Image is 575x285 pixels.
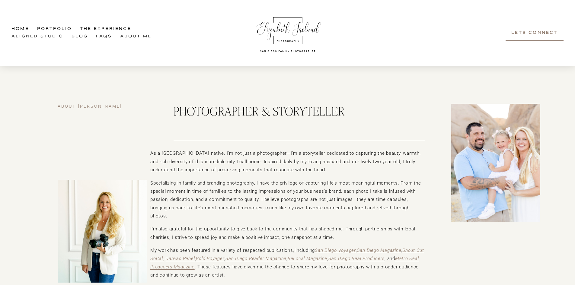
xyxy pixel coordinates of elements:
[11,33,63,41] a: Aligned Studio
[80,26,131,33] span: The Experience
[357,248,401,253] a: San Diego Magazine
[150,256,419,269] a: Metro Real Producers Magazine
[253,11,323,54] img: Elizabeth Ireland Photography San Diego Family Photographer
[150,225,425,242] p: I’m also grateful for the opportunity to give back to the community that has shaped me. Through p...
[58,104,147,109] h4: about [PERSON_NAME]
[80,25,131,33] a: folder dropdown
[196,256,224,261] a: Bold Voyager
[37,25,72,33] a: Portfolio
[315,248,356,253] a: San Diego Voyager
[165,256,195,261] a: Canvas Rebel
[150,246,425,279] p: My work has been featured in a variety of respected publications, including , , , , , , , and . T...
[150,179,425,220] p: Specializing in family and branding photography, I have the privilege of capturing life’s most me...
[225,256,286,261] a: San Diego Reader Magazine
[506,25,564,41] a: Lets Connect
[150,149,425,174] p: As a [GEOGRAPHIC_DATA] native, I’m not just a photographer—I’m a storyteller dedicated to capturi...
[72,33,88,41] a: Blog
[96,33,112,41] a: FAQs
[120,33,152,41] a: About Me
[328,256,385,261] a: San Diego Real Producers
[288,256,327,261] a: BeLocal Magazine
[11,25,29,33] a: Home
[174,104,425,118] h1: Photographer & Storyteller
